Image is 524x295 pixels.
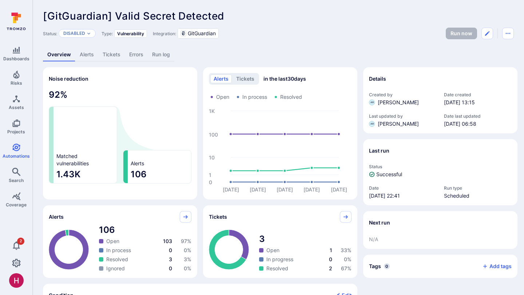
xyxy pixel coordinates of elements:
[203,205,357,278] div: Tickets pie widget
[49,76,88,82] span: Noise reduction
[502,28,514,39] button: Automation menu
[363,255,517,278] div: Collapse tags
[329,265,332,271] span: 2
[330,247,332,253] span: 1
[369,263,381,270] h2: Tags
[43,205,197,278] div: Alerts pie widget
[369,164,512,169] span: Status
[9,273,24,288] div: Harshil Parikh
[49,213,64,221] span: Alerts
[444,99,512,106] span: [DATE] 13:15
[369,92,437,97] span: Created by
[266,256,293,263] span: In progress
[153,31,176,36] span: Integration:
[210,74,232,83] button: alerts
[106,238,119,245] span: Open
[444,92,512,97] span: Date created
[114,29,147,38] div: Vulnerability
[49,89,191,101] span: 92 %
[106,256,128,263] span: Resolved
[329,256,332,262] span: 0
[106,265,125,272] span: Ignored
[233,74,258,83] button: tickets
[203,67,357,199] div: Alerts/Tickets trend
[369,236,512,243] span: N/A
[56,153,89,167] span: Matched vulnerabilities
[444,192,512,199] span: Scheduled
[476,260,512,272] button: Add tags
[184,247,191,253] span: 0 %
[363,211,517,249] section: Next run widget
[242,93,267,101] span: In process
[99,224,191,236] span: total
[169,265,172,271] span: 0
[106,247,131,254] span: In process
[125,48,148,61] a: Errors
[369,121,375,127] div: Aaron Roy
[363,67,517,133] section: Details widget
[369,219,390,226] h2: Next run
[277,186,293,193] text: [DATE]
[17,238,24,245] span: 2
[341,247,352,253] span: 33 %
[378,120,419,128] span: [PERSON_NAME]
[446,28,477,39] button: Run automation
[3,56,29,61] span: Dashboards
[9,178,24,183] span: Search
[9,273,24,288] img: ACg8ocKzQzwPSwOZT_k9C736TfcBpCStqIZdMR9gXOhJgTaH9y_tsw=s96-c
[131,169,188,180] span: 106
[378,99,419,106] span: [PERSON_NAME]
[3,153,30,159] span: Automations
[369,147,389,154] h2: Last run
[369,100,375,105] div: Aaron Roy
[303,186,320,193] text: [DATE]
[98,48,125,61] a: Tickets
[148,48,174,61] a: Run log
[63,31,85,36] button: Disabled
[444,185,512,191] span: Run type
[259,233,352,245] span: total
[188,30,216,37] span: GitGuardian
[369,192,437,199] span: [DATE] 22:41
[369,185,437,191] span: Date
[444,113,512,119] span: Date last updated
[341,265,352,271] span: 67 %
[6,202,27,207] span: Coverage
[369,75,386,82] h2: Details
[43,31,57,36] span: Status:
[280,93,302,101] span: Resolved
[7,129,25,134] span: Projects
[209,132,218,138] text: 100
[369,113,437,119] span: Last updated by
[9,105,24,110] span: Assets
[169,247,172,253] span: 0
[216,93,229,101] span: Open
[266,265,288,272] span: Resolved
[444,120,512,128] span: [DATE] 06:58
[87,31,91,36] button: Expand dropdown
[209,213,227,221] span: Tickets
[56,169,114,180] span: 1.43K
[266,247,279,254] span: Open
[43,48,75,61] a: Overview
[250,186,266,193] text: [DATE]
[169,256,172,262] span: 3
[75,48,98,61] a: Alerts
[209,154,215,161] text: 10
[102,31,113,36] span: Type:
[43,10,225,22] span: [GitGuardian] Valid Secret Detected
[184,256,191,262] span: 3 %
[43,48,514,61] div: Automation tabs
[376,171,402,178] span: Successful
[331,186,347,193] text: [DATE]
[209,108,215,114] text: 1K
[363,139,517,205] section: Last run widget
[481,28,493,39] button: Edit automation
[11,80,22,86] span: Risks
[223,186,239,193] text: [DATE]
[209,179,212,185] text: 0
[184,265,191,271] span: 0 %
[209,172,211,178] text: 1
[263,75,306,82] span: in the last 30 days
